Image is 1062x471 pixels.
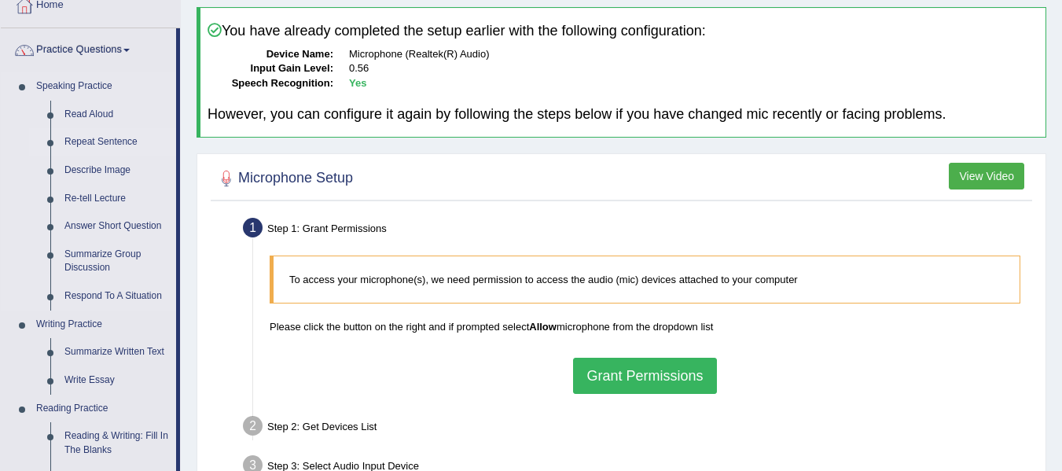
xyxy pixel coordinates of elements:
b: Yes [349,77,366,89]
p: To access your microphone(s), we need permission to access the audio (mic) devices attached to yo... [289,272,1004,287]
button: Grant Permissions [573,358,716,394]
a: Write Essay [57,366,176,395]
dd: 0.56 [349,61,1038,76]
h4: You have already completed the setup earlier with the following configuration: [208,23,1038,39]
a: Reading & Writing: Fill In The Blanks [57,422,176,464]
a: Summarize Written Text [57,338,176,366]
a: Speaking Practice [29,72,176,101]
a: Describe Image [57,156,176,185]
a: Re-tell Lecture [57,185,176,213]
dt: Device Name: [208,47,333,62]
dd: Microphone (Realtek(R) Audio) [349,47,1038,62]
p: Please click the button on the right and if prompted select microphone from the dropdown list [270,319,1020,334]
a: Repeat Sentence [57,128,176,156]
a: Read Aloud [57,101,176,129]
h4: However, you can configure it again by following the steps below if you have changed mic recently... [208,107,1038,123]
h2: Microphone Setup [215,167,353,190]
a: Summarize Group Discussion [57,241,176,282]
div: Step 2: Get Devices List [236,411,1038,446]
a: Respond To A Situation [57,282,176,311]
div: Step 1: Grant Permissions [236,213,1038,248]
a: Answer Short Question [57,212,176,241]
dt: Speech Recognition: [208,76,333,91]
a: Practice Questions [1,28,176,68]
dt: Input Gain Level: [208,61,333,76]
a: Writing Practice [29,311,176,339]
a: Reading Practice [29,395,176,423]
b: Allow [529,321,557,333]
button: View Video [949,163,1024,190]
